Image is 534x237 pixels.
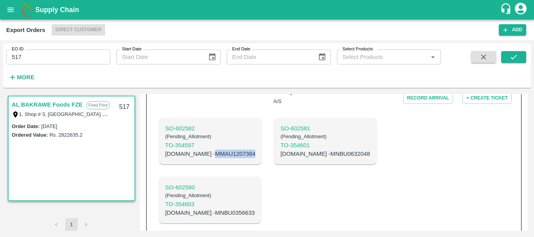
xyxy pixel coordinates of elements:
a: SO-602581 [280,124,370,133]
p: [DOMAIN_NAME] - MNBU0356633 [165,208,255,217]
div: customer-support [500,3,514,17]
p: TO- 354603 [165,200,255,208]
a: SO-602580 [165,183,255,192]
p: TO- 354597 [165,141,256,150]
input: Start Date [116,50,202,64]
label: [DATE] [41,123,57,129]
label: End Date [232,46,250,52]
label: Order Date : [12,123,40,129]
p: Fixed Price [86,101,110,109]
a: TO-354601 [280,141,370,150]
p: [DOMAIN_NAME] - MNBU0632048 [280,150,370,158]
p: SO- 602582 [165,124,256,133]
button: More [6,71,36,84]
input: Enter EO ID [6,50,110,64]
div: account of current user [514,2,528,18]
input: Select Products [339,52,426,62]
label: Ordered Value: [12,132,48,138]
p: [DOMAIN_NAME] - MMAU1207384 [165,150,256,158]
button: Open [428,52,438,62]
p: TO- 354601 [280,141,370,150]
h6: ( Pending_Allotment ) [165,133,256,141]
strong: More [17,74,34,80]
h6: ( Pending_Allotment ) [280,133,370,141]
label: Select Products [342,46,373,52]
div: Export Orders [6,25,45,35]
img: logo [20,2,35,18]
span: MAERSK A/S [273,89,332,104]
a: SO-602582 [165,124,256,133]
a: TO-354597 [165,141,256,150]
a: TO-354603 [165,200,255,208]
button: + Create Ticket [462,93,512,104]
button: page 1 [65,218,78,231]
p: SO- 602581 [280,124,370,133]
button: open drawer [2,1,20,19]
b: Supply Chain [35,6,79,14]
button: Choose date [315,50,330,64]
h6: ( Pending_Allotment ) [165,192,255,200]
div: 517 [115,98,134,116]
a: AL BAKRAWE Foods FZE [12,100,82,110]
nav: pagination navigation [49,218,94,231]
label: Rs. 2822635.2 [49,132,82,138]
label: Start Date [122,46,142,52]
input: End Date [227,50,312,64]
button: Choose date [205,50,220,64]
label: 1, Shop # 3, [GEOGRAPHIC_DATA] – central fruits and vegetables market, , , , , [GEOGRAPHIC_DATA] [19,111,254,117]
a: Supply Chain [35,4,500,15]
p: SO- 602580 [165,183,255,192]
button: Record Arrival [403,93,453,104]
button: Add [499,24,526,36]
label: EO ID [12,46,23,52]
